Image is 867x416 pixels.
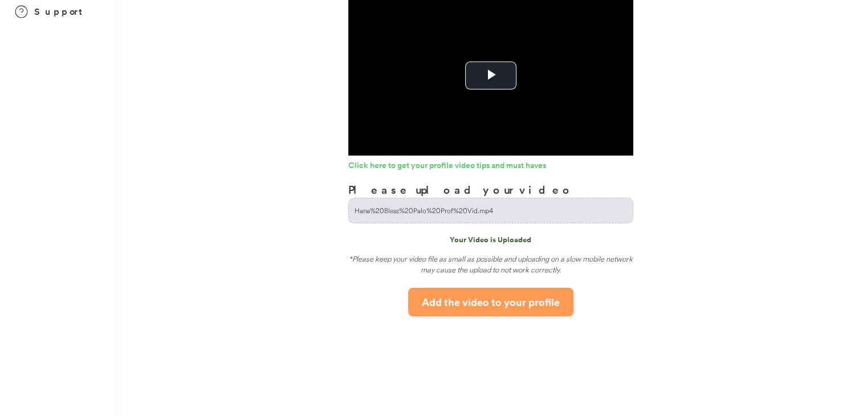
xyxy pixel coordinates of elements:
h3: Please upload your video [348,181,573,198]
div: Your Video is Uploaded [348,235,633,245]
h3: Support [34,5,88,19]
div: *Please keep your video file as small as possible and uploading on a slow mobile network may caus... [348,254,633,279]
a: Click here to get your profile video tips and must haves [348,161,633,173]
button: Add the video to your profile [408,288,573,316]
